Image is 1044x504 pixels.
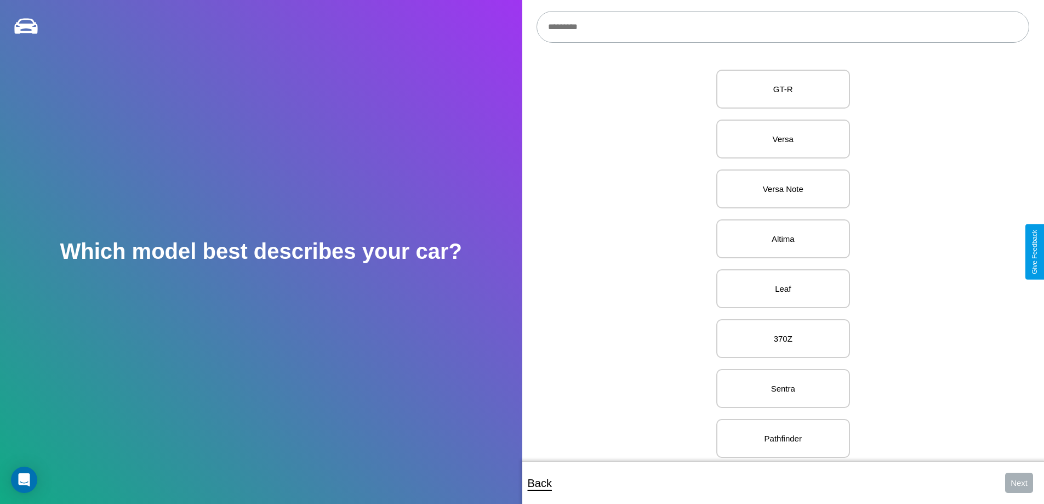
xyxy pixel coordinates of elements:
[728,431,838,446] p: Pathfinder
[728,132,838,146] p: Versa
[1005,473,1033,493] button: Next
[728,182,838,196] p: Versa Note
[728,331,838,346] p: 370Z
[728,281,838,296] p: Leaf
[728,381,838,396] p: Sentra
[60,239,462,264] h2: Which model best describes your car?
[11,467,37,493] div: Open Intercom Messenger
[528,473,552,493] p: Back
[728,231,838,246] p: Altima
[728,82,838,97] p: GT-R
[1031,230,1039,274] div: Give Feedback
